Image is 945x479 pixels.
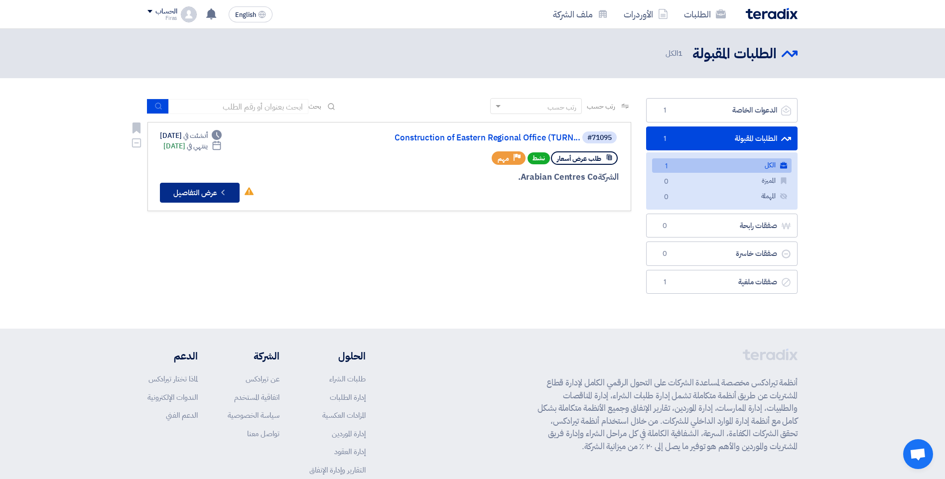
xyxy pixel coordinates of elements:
[330,392,366,403] a: إدارة الطلبات
[616,2,676,26] a: الأوردرات
[147,349,198,363] li: الدعم
[646,126,798,151] a: الطلبات المقبولة1
[148,373,198,384] a: لماذا تختار تيرادكس
[528,152,550,164] span: نشط
[498,154,509,163] span: مهم
[309,349,366,363] li: الحلول
[545,2,616,26] a: ملف الشركة
[659,249,671,259] span: 0
[646,98,798,122] a: الدعوات الخاصة1
[379,171,619,184] div: Arabian Centres Co.
[598,171,619,183] span: الشركة
[160,130,222,141] div: [DATE]
[246,373,279,384] a: عن تيرادكس
[547,102,576,113] div: رتب حسب
[652,158,792,173] a: الكل
[169,99,308,114] input: ابحث بعنوان أو رقم الطلب
[646,270,798,294] a: صفقات ملغية1
[587,101,615,112] span: رتب حسب
[659,134,671,144] span: 1
[659,221,671,231] span: 0
[646,241,798,266] a: صفقات خاسرة0
[903,439,933,469] a: دردشة مفتوحة
[309,465,366,476] a: التقارير وإدارة الإنفاق
[676,2,734,26] a: الطلبات
[746,8,798,19] img: Teradix logo
[234,392,279,403] a: اتفاقية المستخدم
[181,6,197,22] img: profile_test.png
[147,15,177,21] div: Firas
[660,161,672,172] span: 1
[660,192,672,203] span: 0
[646,214,798,238] a: صفقات رابحة0
[659,277,671,287] span: 1
[587,134,612,141] div: #71095
[659,106,671,116] span: 1
[329,373,366,384] a: طلبات الشراء
[322,410,366,421] a: المزادات العكسية
[678,48,682,59] span: 1
[160,183,240,203] button: عرض التفاصيل
[228,410,279,421] a: سياسة الخصوصية
[308,101,321,112] span: بحث
[163,141,222,151] div: [DATE]
[147,392,198,403] a: الندوات الإلكترونية
[381,133,580,142] a: Construction of Eastern Regional Office (TURN...
[538,376,798,453] p: أنظمة تيرادكس مخصصة لمساعدة الشركات على التحول الرقمي الكامل لإدارة قطاع المشتريات عن طريق أنظمة ...
[652,174,792,188] a: المميزة
[247,428,279,439] a: تواصل معنا
[229,6,272,22] button: English
[334,446,366,457] a: إدارة العقود
[235,11,256,18] span: English
[228,349,279,363] li: الشركة
[155,7,177,16] div: الحساب
[183,130,207,141] span: أنشئت في
[166,410,198,421] a: الدعم الفني
[666,48,684,59] span: الكل
[692,44,777,64] h2: الطلبات المقبولة
[557,154,601,163] span: طلب عرض أسعار
[187,141,207,151] span: ينتهي في
[660,177,672,187] span: 0
[652,189,792,204] a: المهملة
[332,428,366,439] a: إدارة الموردين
